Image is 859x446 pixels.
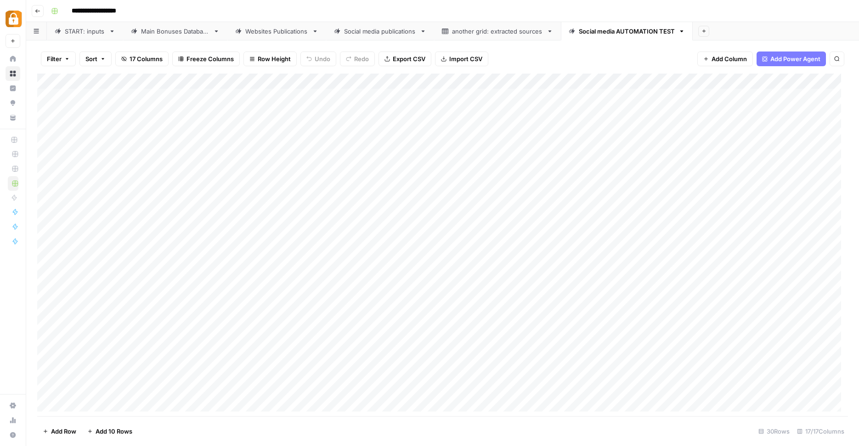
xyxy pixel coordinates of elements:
div: 30 Rows [755,424,793,439]
button: Add Power Agent [757,51,826,66]
button: Workspace: Adzz [6,7,20,30]
a: Home [6,51,20,66]
span: Import CSV [449,54,482,63]
a: Settings [6,398,20,413]
span: Row Height [258,54,291,63]
button: Add 10 Rows [82,424,138,439]
span: Filter [47,54,62,63]
div: START: inputs [65,27,105,36]
div: Main Bonuses Database [141,27,209,36]
span: Add Column [712,54,747,63]
div: another grid: extracted sources [452,27,543,36]
div: 17/17 Columns [793,424,848,439]
div: Websites Publications [245,27,308,36]
div: Social media publications [344,27,416,36]
span: Add Power Agent [770,54,820,63]
a: Opportunities [6,96,20,110]
button: Sort [79,51,112,66]
a: Main Bonuses Database [123,22,227,40]
button: Add Column [697,51,753,66]
span: Add Row [51,427,76,436]
img: Adzz Logo [6,11,22,27]
button: Import CSV [435,51,488,66]
a: another grid: extracted sources [434,22,561,40]
button: Row Height [243,51,297,66]
button: 17 Columns [115,51,169,66]
button: Filter [41,51,76,66]
span: Sort [85,54,97,63]
button: Undo [300,51,336,66]
span: Export CSV [393,54,425,63]
span: 17 Columns [130,54,163,63]
a: Social media publications [326,22,434,40]
a: Usage [6,413,20,428]
a: Insights [6,81,20,96]
a: Websites Publications [227,22,326,40]
a: Social media AUTOMATION TEST [561,22,693,40]
span: Freeze Columns [186,54,234,63]
a: Browse [6,66,20,81]
span: Undo [315,54,330,63]
button: Freeze Columns [172,51,240,66]
span: Add 10 Rows [96,427,132,436]
a: START: inputs [47,22,123,40]
div: Social media AUTOMATION TEST [579,27,675,36]
button: Add Row [37,424,82,439]
span: Redo [354,54,369,63]
button: Export CSV [379,51,431,66]
button: Help + Support [6,428,20,442]
a: Your Data [6,110,20,125]
button: Redo [340,51,375,66]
